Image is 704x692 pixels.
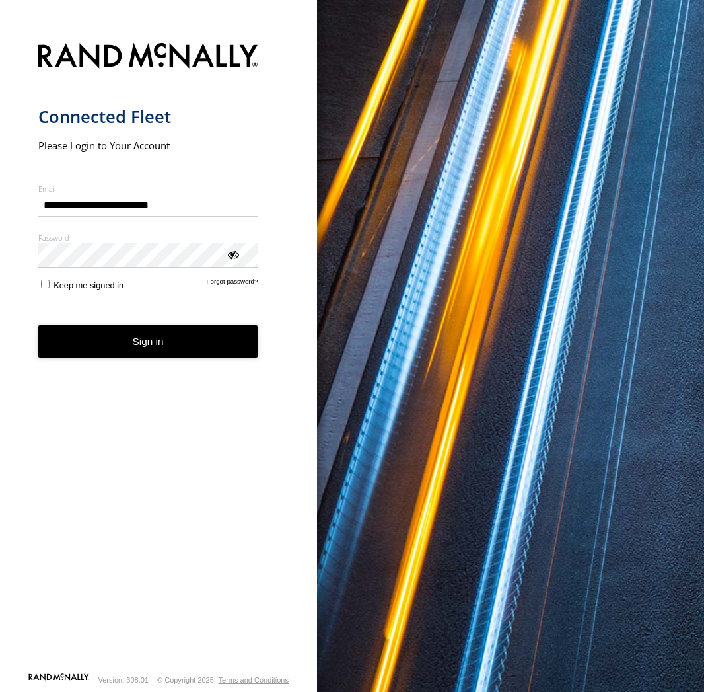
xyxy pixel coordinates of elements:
a: Forgot password? [207,278,258,290]
label: Email [38,184,258,194]
div: Version: 308.01 [98,676,149,684]
div: © Copyright 2025 - [157,676,289,684]
input: Keep me signed in [41,280,50,288]
a: Visit our Website [28,673,89,687]
h1: Connected Fleet [38,106,258,128]
label: Password [38,233,258,243]
img: Rand McNally [38,40,258,74]
form: main [38,35,279,672]
a: Terms and Conditions [219,676,289,684]
div: ViewPassword [226,247,239,260]
h2: Please Login to Your Account [38,139,258,152]
span: Keep me signed in [53,280,123,290]
button: Sign in [38,325,258,358]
